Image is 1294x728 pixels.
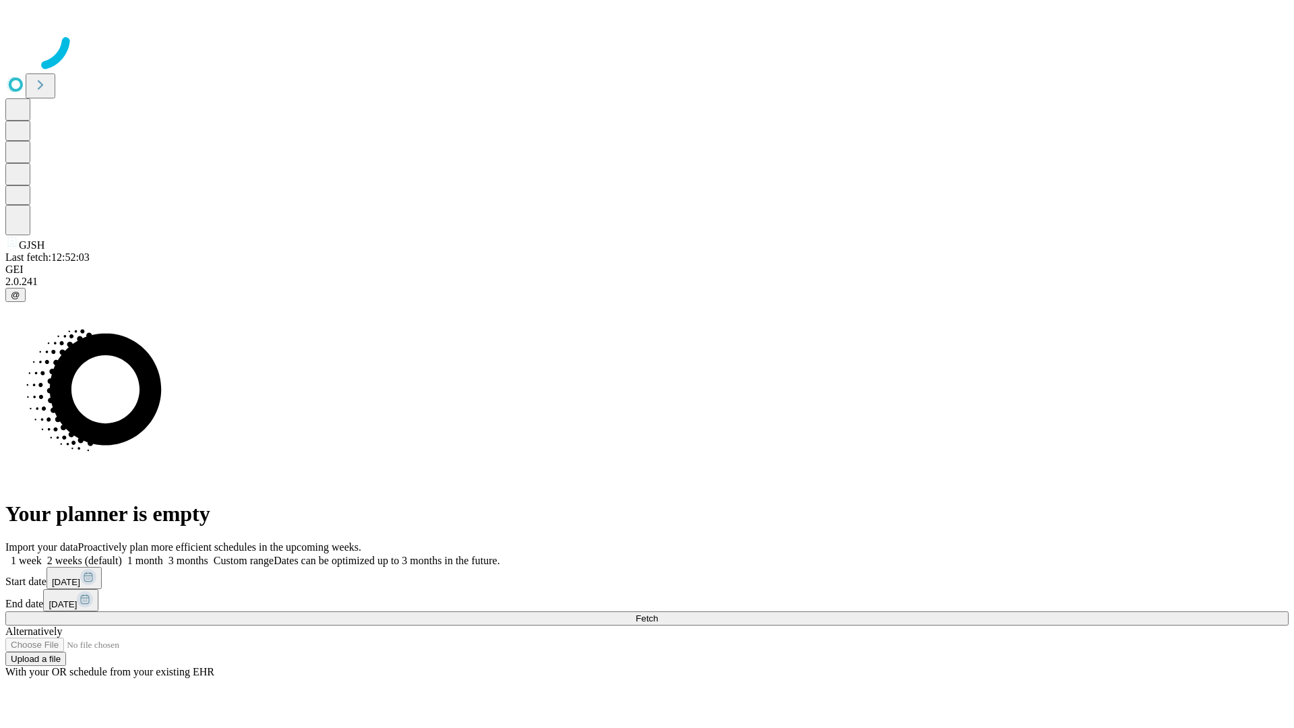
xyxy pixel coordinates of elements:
[43,589,98,611] button: [DATE]
[5,567,1289,589] div: Start date
[5,288,26,302] button: @
[5,502,1289,526] h1: Your planner is empty
[5,251,90,263] span: Last fetch: 12:52:03
[47,555,122,566] span: 2 weeks (default)
[11,290,20,300] span: @
[127,555,163,566] span: 1 month
[5,626,62,637] span: Alternatively
[214,555,274,566] span: Custom range
[11,555,42,566] span: 1 week
[5,611,1289,626] button: Fetch
[19,239,44,251] span: GJSH
[274,555,499,566] span: Dates can be optimized up to 3 months in the future.
[5,276,1289,288] div: 2.0.241
[5,589,1289,611] div: End date
[47,567,102,589] button: [DATE]
[5,541,78,553] span: Import your data
[5,264,1289,276] div: GEI
[5,652,66,666] button: Upload a file
[49,599,77,609] span: [DATE]
[168,555,208,566] span: 3 months
[5,666,214,677] span: With your OR schedule from your existing EHR
[52,577,80,587] span: [DATE]
[78,541,361,553] span: Proactively plan more efficient schedules in the upcoming weeks.
[636,613,658,624] span: Fetch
